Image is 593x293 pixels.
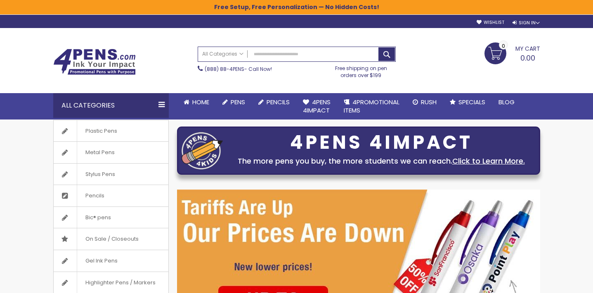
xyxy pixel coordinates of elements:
span: Specials [458,98,485,106]
a: On Sale / Closeouts [54,228,168,250]
a: Plastic Pens [54,120,168,142]
span: - Call Now! [205,66,272,73]
span: Gel Ink Pens [77,250,126,272]
span: Bic® pens [77,207,119,228]
a: Pencils [54,185,168,206]
a: Stylus Pens [54,164,168,185]
span: 4Pens 4impact [303,98,331,115]
a: Pens [216,93,252,111]
span: All Categories [202,51,243,57]
a: 4PROMOTIONALITEMS [337,93,406,120]
span: On Sale / Closeouts [77,228,147,250]
a: All Categories [198,47,248,61]
div: The more pens you buy, the more students we can reach. [227,155,536,167]
div: All Categories [53,93,169,118]
span: Pencils [267,98,290,106]
a: Gel Ink Pens [54,250,168,272]
span: Blog [498,98,515,106]
span: Pencils [77,185,113,206]
span: Home [192,98,209,106]
img: 4Pens Custom Pens and Promotional Products [53,49,136,75]
span: Plastic Pens [77,120,125,142]
a: 0.00 0 [484,42,540,63]
span: Pens [231,98,245,106]
a: Pencils [252,93,296,111]
a: 4Pens4impact [296,93,337,120]
a: Blog [492,93,521,111]
a: Bic® pens [54,207,168,228]
span: Stylus Pens [77,164,123,185]
img: four_pen_logo.png [182,132,223,169]
a: Wishlist [477,19,504,26]
div: Free shipping on pen orders over $199 [326,62,396,78]
a: Specials [443,93,492,111]
span: Rush [421,98,437,106]
span: 0.00 [520,53,535,63]
span: Metal Pens [77,142,123,163]
a: (888) 88-4PENS [205,66,244,73]
span: 0 [502,42,505,50]
iframe: Google Customer Reviews [525,271,593,293]
div: Sign In [513,20,540,26]
a: Rush [406,93,443,111]
a: Click to Learn More. [452,156,525,166]
a: Metal Pens [54,142,168,163]
a: Home [177,93,216,111]
span: 4PROMOTIONAL ITEMS [344,98,399,115]
div: 4PENS 4IMPACT [227,134,536,151]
